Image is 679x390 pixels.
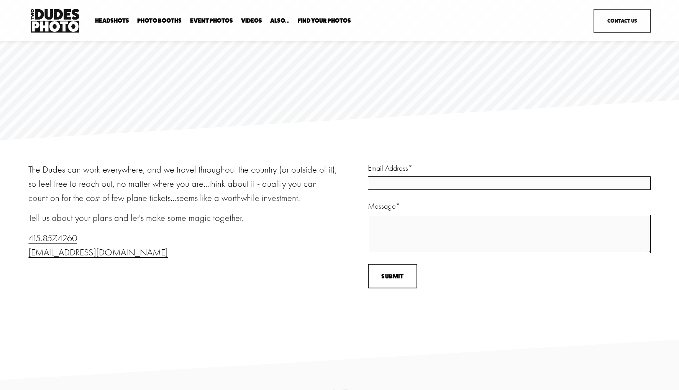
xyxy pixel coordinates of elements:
[368,201,651,212] label: Message
[298,17,351,25] a: folder dropdown
[28,7,81,35] img: Two Dudes Photo | Headshots, Portraits &amp; Photo Booths
[137,17,182,25] a: folder dropdown
[137,18,182,24] span: Photo Booths
[28,233,77,244] a: 415.857.4260
[241,17,262,25] a: Videos
[368,163,651,174] label: Email Address
[28,163,337,205] p: The Dudes can work everywhere, and we travel throughout the country (or outside of it), so feel f...
[95,18,129,24] span: Headshots
[594,9,650,33] a: Contact Us
[190,17,233,25] a: Event Photos
[95,17,129,25] a: folder dropdown
[28,211,337,225] p: Tell us about your plans and let's make some magic together.
[368,264,417,289] input: Submit
[270,17,290,25] a: folder dropdown
[28,247,168,258] a: [EMAIL_ADDRESS][DOMAIN_NAME]
[270,18,290,24] span: Also...
[298,18,351,24] span: Find Your Photos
